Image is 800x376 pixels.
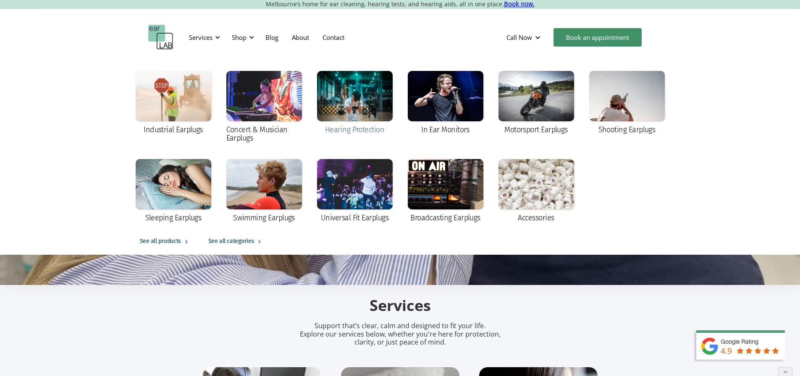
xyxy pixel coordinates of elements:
[259,25,285,50] a: Blog
[553,28,642,47] a: Book an appointment
[518,214,554,222] div: Accessories
[148,25,173,50] a: home
[421,125,470,134] div: In Ear Monitors
[222,67,306,148] a: Concert & Musician Earplugs
[494,155,578,228] a: Accessories
[316,25,351,50] a: Contact
[233,214,295,222] div: Swimming Earplugs
[504,125,568,134] div: Motorsport Earplugs
[285,25,316,50] a: About
[404,155,488,228] a: Broadcasting Earplugs
[321,214,388,222] div: Universal Fit Earplugs
[404,67,488,140] a: In Ear Monitors
[131,228,200,255] a: See all products
[208,236,254,246] div: See all categories
[232,33,247,42] div: Shop
[289,322,511,346] p: Support that’s clear, calm and designed to fit your life. Explore our services below, whether you...
[410,214,480,222] div: Broadcasting Earplugs
[131,67,215,140] a: Industrial Earplugs
[325,125,384,134] div: Hearing Protection
[313,67,397,140] a: Hearing Protection
[227,25,257,50] div: Shop
[131,155,215,228] a: Sleeping Earplugs
[585,67,669,140] a: Shooting Earplugs
[200,228,273,255] a: See all categories
[189,33,212,42] div: Services
[500,25,549,50] div: Call Now
[494,67,578,140] a: Motorsport Earplugs
[226,125,302,142] div: Concert & Musician Earplugs
[144,125,203,134] div: Industrial Earplugs
[203,296,598,316] h2: Services
[222,155,306,228] a: Swimming Earplugs
[140,236,181,246] div: See all products
[145,214,202,222] div: Sleeping Earplugs
[313,155,397,228] a: Universal Fit Earplugs
[184,25,223,50] div: Services
[506,33,532,42] div: Call Now
[598,125,656,134] div: Shooting Earplugs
